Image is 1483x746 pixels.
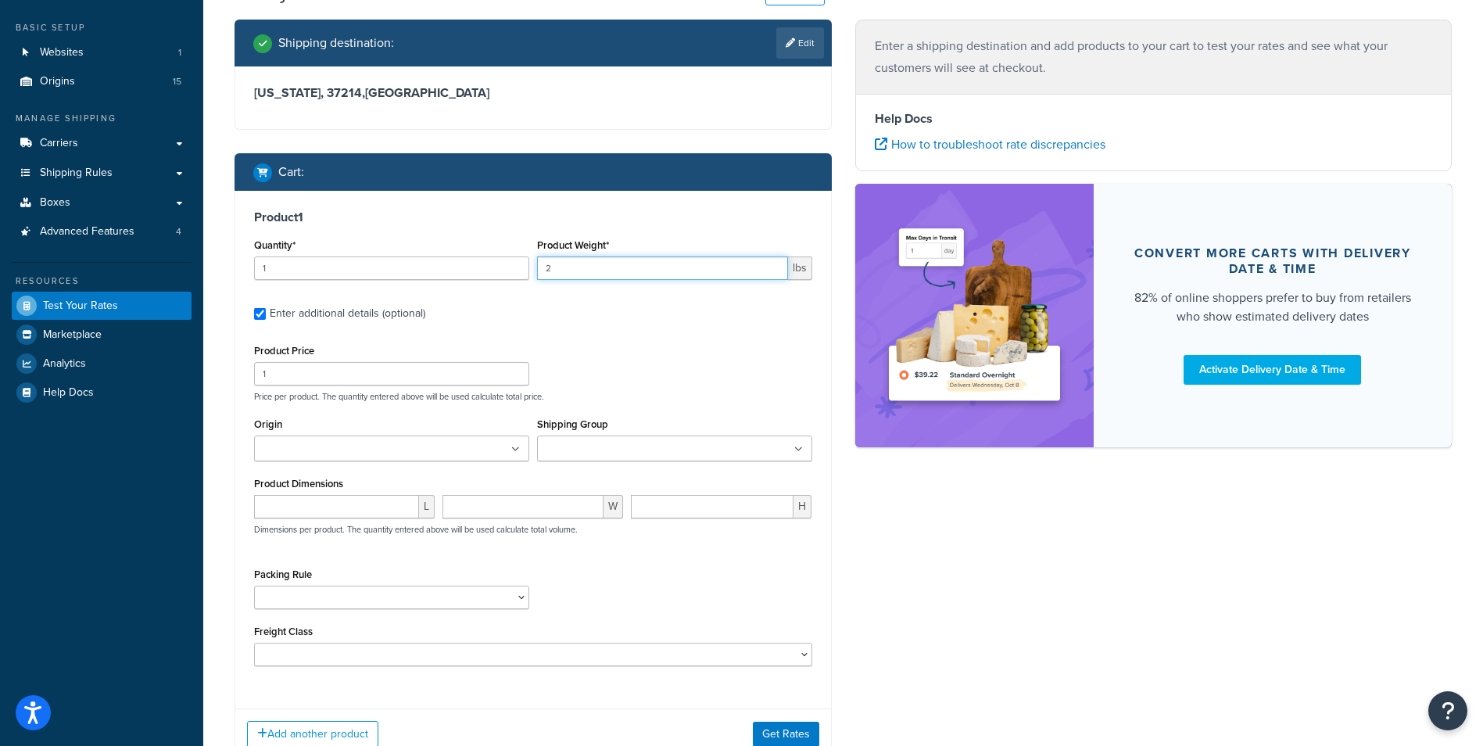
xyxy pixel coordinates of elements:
[278,165,304,179] h2: Cart :
[537,256,788,280] input: 0.00
[254,210,812,225] h3: Product 1
[40,225,134,239] span: Advanced Features
[254,308,266,320] input: Enter additional details (optional)
[250,391,816,402] p: Price per product. The quantity entered above will be used calculate total price.
[12,21,192,34] div: Basic Setup
[12,38,192,67] li: Websites
[788,256,812,280] span: lbs
[875,35,1433,79] p: Enter a shipping destination and add products to your cart to test your rates and see what your c...
[43,328,102,342] span: Marketplace
[43,357,86,371] span: Analytics
[40,196,70,210] span: Boxes
[173,75,181,88] span: 15
[1131,289,1414,326] div: 82% of online shoppers prefer to buy from retailers who show estimated delivery dates
[254,85,812,101] h3: [US_STATE], 37214 , [GEOGRAPHIC_DATA]
[537,239,609,251] label: Product Weight*
[879,207,1070,423] img: feature-image-ddt-36eae7f7280da8017bfb280eaccd9c446f90b1fe08728e4019434db127062ab4.png
[1131,246,1414,277] div: Convert more carts with delivery date & time
[254,345,314,357] label: Product Price
[40,46,84,59] span: Websites
[776,27,824,59] a: Edit
[12,350,192,378] a: Analytics
[254,256,529,280] input: 0.0
[278,36,394,50] h2: Shipping destination :
[12,38,192,67] a: Websites1
[12,112,192,125] div: Manage Shipping
[12,321,192,349] a: Marketplace
[12,188,192,217] a: Boxes
[12,217,192,246] li: Advanced Features
[875,135,1105,153] a: How to troubleshoot rate discrepancies
[40,167,113,180] span: Shipping Rules
[12,292,192,320] a: Test Your Rates
[178,46,181,59] span: 1
[254,478,343,490] label: Product Dimensions
[176,225,181,239] span: 4
[12,217,192,246] a: Advanced Features4
[270,303,425,325] div: Enter additional details (optional)
[12,159,192,188] a: Shipping Rules
[250,524,578,535] p: Dimensions per product. The quantity entered above will be used calculate total volume.
[793,495,811,518] span: H
[537,418,608,430] label: Shipping Group
[12,378,192,407] a: Help Docs
[254,239,296,251] label: Quantity*
[254,568,312,580] label: Packing Rule
[12,67,192,96] li: Origins
[43,299,118,313] span: Test Your Rates
[254,418,282,430] label: Origin
[12,67,192,96] a: Origins15
[40,75,75,88] span: Origins
[12,274,192,288] div: Resources
[1428,691,1467,730] button: Open Resource Center
[43,386,94,400] span: Help Docs
[875,109,1433,128] h4: Help Docs
[419,495,435,518] span: L
[40,137,78,150] span: Carriers
[12,129,192,158] a: Carriers
[604,495,623,518] span: W
[254,626,313,637] label: Freight Class
[1184,355,1361,385] a: Activate Delivery Date & Time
